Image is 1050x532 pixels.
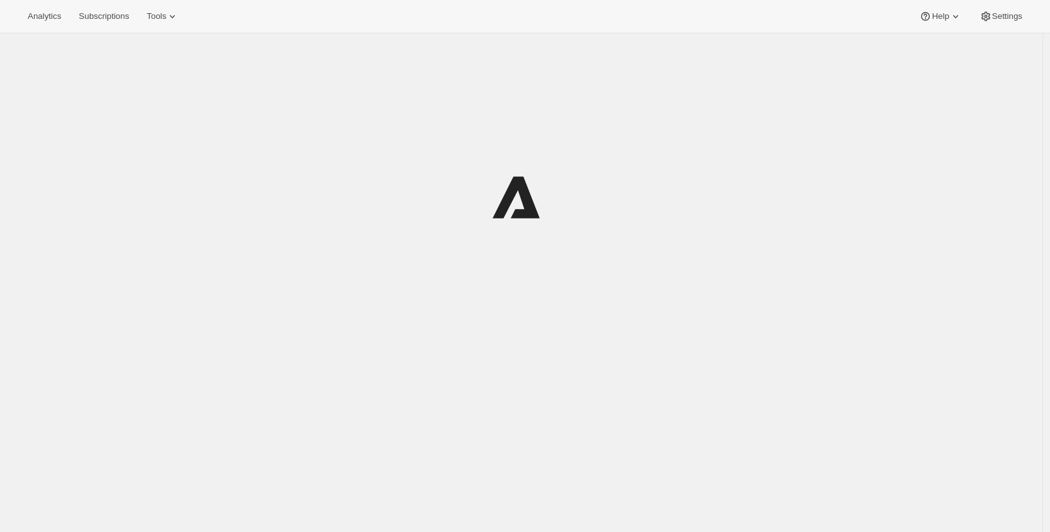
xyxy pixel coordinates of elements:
button: Analytics [20,8,69,25]
span: Subscriptions [79,11,129,21]
span: Analytics [28,11,61,21]
button: Settings [972,8,1030,25]
button: Help [912,8,969,25]
button: Tools [139,8,186,25]
span: Settings [992,11,1022,21]
button: Subscriptions [71,8,137,25]
span: Help [932,11,949,21]
span: Tools [147,11,166,21]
